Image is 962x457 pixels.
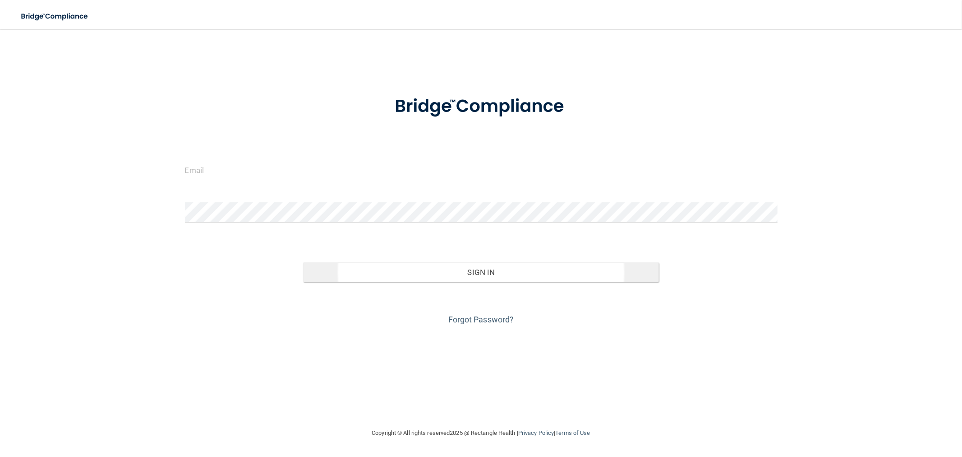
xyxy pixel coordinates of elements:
button: Sign In [303,262,658,282]
div: Copyright © All rights reserved 2025 @ Rectangle Health | | [317,419,646,448]
img: bridge_compliance_login_screen.278c3ca4.svg [14,7,97,26]
a: Terms of Use [555,429,590,436]
input: Email [185,160,778,180]
a: Privacy Policy [518,429,554,436]
img: bridge_compliance_login_screen.278c3ca4.svg [376,83,586,130]
a: Forgot Password? [448,315,514,324]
